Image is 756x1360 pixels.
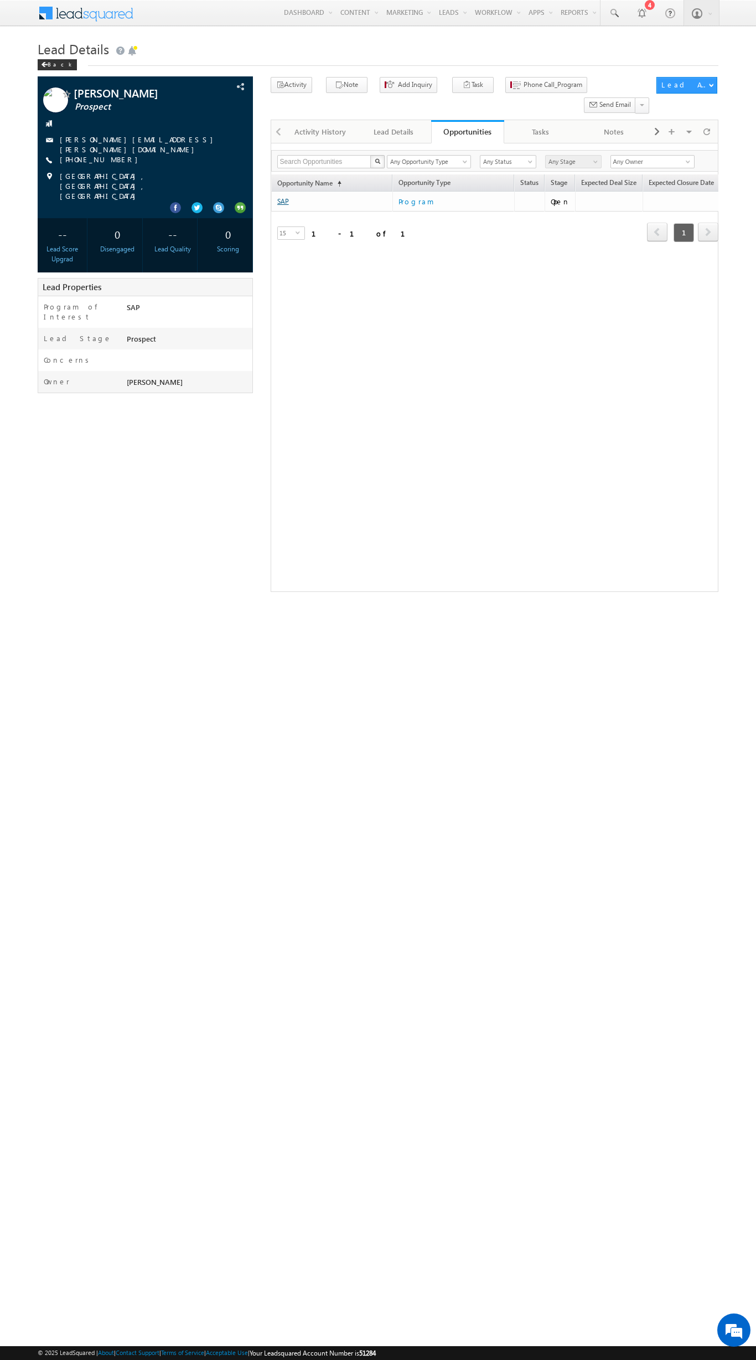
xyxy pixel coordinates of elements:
a: [PERSON_NAME][EMAIL_ADDRESS][PERSON_NAME][DOMAIN_NAME] [60,135,219,154]
a: Lead Details [358,120,431,143]
a: prev [647,224,667,241]
a: Opportunities [431,120,504,143]
span: Expected Deal Size [581,178,636,187]
span: Your Leadsquared Account Number is [250,1349,376,1357]
div: Back [38,59,77,70]
em: Start Chat [151,341,201,356]
span: Stage [551,178,567,187]
span: Any Opportunity Type [387,157,464,167]
span: © 2025 LeadSquared | | | | | [38,1348,376,1358]
button: Task [452,77,494,93]
span: 15 [278,227,296,239]
button: Note [326,77,367,93]
span: [PERSON_NAME] [74,87,206,99]
div: Notes [586,125,640,138]
button: Lead Actions [656,77,717,94]
span: Any Status [480,157,533,167]
button: Send Email [584,97,636,114]
a: Expected Deal Size [576,177,642,191]
div: Lead Quality [151,244,195,254]
label: Program of Interest [44,302,116,322]
div: Disengaged [96,244,139,254]
div: -- [40,224,84,244]
div: Chat with us now [58,58,186,73]
span: 1 [674,223,694,242]
span: Opportunity Name [277,179,333,187]
input: Type to Search [610,155,695,168]
div: Lead Score Upgrad [40,244,84,264]
a: Status [515,177,544,191]
div: Prospect [124,333,252,349]
span: [PERSON_NAME] [127,377,183,387]
img: d_60004797649_company_0_60004797649 [19,58,46,73]
a: About [98,1349,114,1356]
span: Add Inquiry [398,80,432,90]
span: Phone Call_Program [524,80,582,90]
div: 0 [206,224,250,244]
a: Show All Items [680,156,693,167]
span: select [296,230,304,235]
a: Stage [545,177,573,191]
label: Lead Stage [44,333,112,343]
div: Activity History [293,125,348,138]
a: Activity History [284,120,358,143]
a: Any Status [480,155,536,168]
button: Activity [271,77,312,93]
a: Acceptable Use [206,1349,248,1356]
span: (sorted ascending) [333,179,341,188]
a: Any Stage [545,155,602,168]
span: 51284 [359,1349,376,1357]
div: Lead Actions [661,80,708,90]
span: Lead Properties [43,281,101,292]
span: next [698,223,718,241]
span: Lead Details [38,40,109,58]
div: SAP [124,302,252,317]
div: -- [151,224,195,244]
label: Owner [44,377,70,387]
div: 1 - 1 of 1 [312,227,418,240]
button: Add Inquiry [380,77,437,93]
a: Contact Support [116,1349,159,1356]
textarea: Type your message and hit 'Enter' [14,102,202,332]
a: Expected Closure Date [643,177,719,191]
span: [GEOGRAPHIC_DATA], [GEOGRAPHIC_DATA], [GEOGRAPHIC_DATA] [60,171,233,201]
span: Send Email [599,100,631,110]
div: Lead Details [366,125,421,138]
a: Opportunity Name(sorted ascending) [272,177,347,191]
img: Search [375,158,380,164]
div: Open [551,197,570,207]
a: SAP [277,197,289,205]
a: Terms of Service [161,1349,204,1356]
a: next [698,224,718,241]
a: Any Opportunity Type [387,155,471,168]
a: Back [38,59,82,68]
span: Any Stage [546,157,598,167]
div: Minimize live chat window [182,6,208,32]
button: Phone Call_Program [505,77,587,93]
img: Profile photo [43,87,68,116]
span: Prospect [75,101,208,112]
div: 0 [96,224,139,244]
a: Notes [577,120,650,143]
div: Opportunities [439,126,496,137]
div: Scoring [206,244,250,254]
span: Expected Closure Date [649,178,714,187]
div: Tasks [513,125,567,138]
span: Opportunity Type [393,177,514,191]
span: [PHONE_NUMBER] [60,154,143,166]
span: prev [647,223,667,241]
a: Program [398,195,509,208]
label: Concerns [44,355,93,365]
a: Tasks [504,120,577,143]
